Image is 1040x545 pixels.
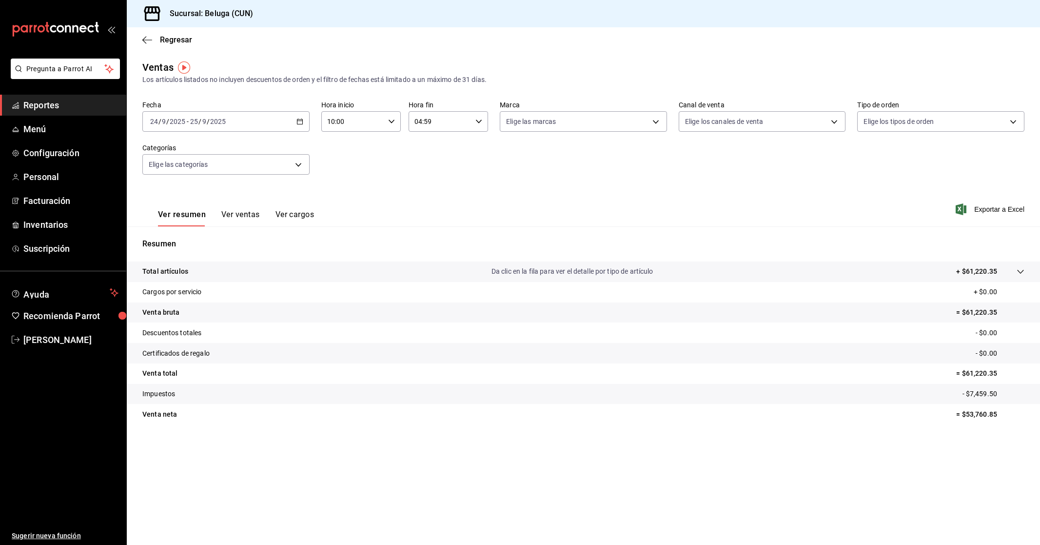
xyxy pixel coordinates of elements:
p: = $53,760.85 [956,409,1024,420]
span: Reportes [23,99,118,112]
span: Menú [23,122,118,136]
span: Elige los canales de venta [685,117,763,126]
label: Fecha [142,101,310,108]
p: Descuentos totales [142,328,201,338]
button: Ver cargos [275,210,314,226]
button: Ver resumen [158,210,206,226]
p: Total artículos [142,266,188,277]
button: Exportar a Excel [958,203,1024,215]
label: Categorías [142,144,310,151]
img: Tooltip marker [178,61,190,74]
p: Impuestos [142,389,175,399]
input: -- [150,118,158,125]
h3: Sucursal: Beluga (CUN) [162,8,253,20]
button: Pregunta a Parrot AI [11,59,120,79]
input: -- [190,118,198,125]
div: Los artículos listados no incluyen descuentos de orden y el filtro de fechas está limitado a un m... [142,75,1024,85]
p: + $0.00 [974,287,1024,297]
input: ---- [169,118,186,125]
label: Hora fin [409,101,488,108]
p: Resumen [142,238,1024,250]
p: - $0.00 [976,348,1024,359]
a: Pregunta a Parrot AI [7,71,120,81]
span: / [207,118,210,125]
label: Canal de venta [679,101,846,108]
p: Venta total [142,368,177,379]
span: / [166,118,169,125]
span: Ayuda [23,287,106,299]
p: = $61,220.35 [956,368,1024,379]
span: Suscripción [23,242,118,255]
span: Configuración [23,146,118,160]
span: / [198,118,201,125]
button: open_drawer_menu [107,25,115,33]
span: Pregunta a Parrot AI [26,64,105,74]
span: Elige las marcas [506,117,556,126]
span: Sugerir nueva función [12,531,118,541]
span: / [158,118,161,125]
p: + $61,220.35 [956,266,997,277]
p: = $61,220.35 [956,307,1024,318]
span: [PERSON_NAME] [23,333,118,346]
span: Elige los tipos de orden [863,117,934,126]
span: Elige las categorías [149,160,208,169]
input: -- [202,118,207,125]
p: - $0.00 [976,328,1024,338]
p: - $7,459.50 [962,389,1024,399]
p: Venta bruta [142,307,179,318]
span: - [187,118,189,125]
p: Venta neta [142,409,177,420]
p: Da clic en la fila para ver el detalle por tipo de artículo [491,266,653,277]
label: Marca [500,101,667,108]
button: Ver ventas [221,210,260,226]
span: Inventarios [23,218,118,231]
button: Regresar [142,35,192,44]
span: Regresar [160,35,192,44]
p: Certificados de regalo [142,348,210,359]
span: Facturación [23,194,118,207]
span: Recomienda Parrot [23,309,118,323]
p: Cargos por servicio [142,287,202,297]
span: Personal [23,170,118,183]
div: Ventas [142,60,174,75]
input: -- [161,118,166,125]
input: ---- [210,118,226,125]
label: Tipo de orden [857,101,1024,108]
div: navigation tabs [158,210,314,226]
label: Hora inicio [321,101,401,108]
